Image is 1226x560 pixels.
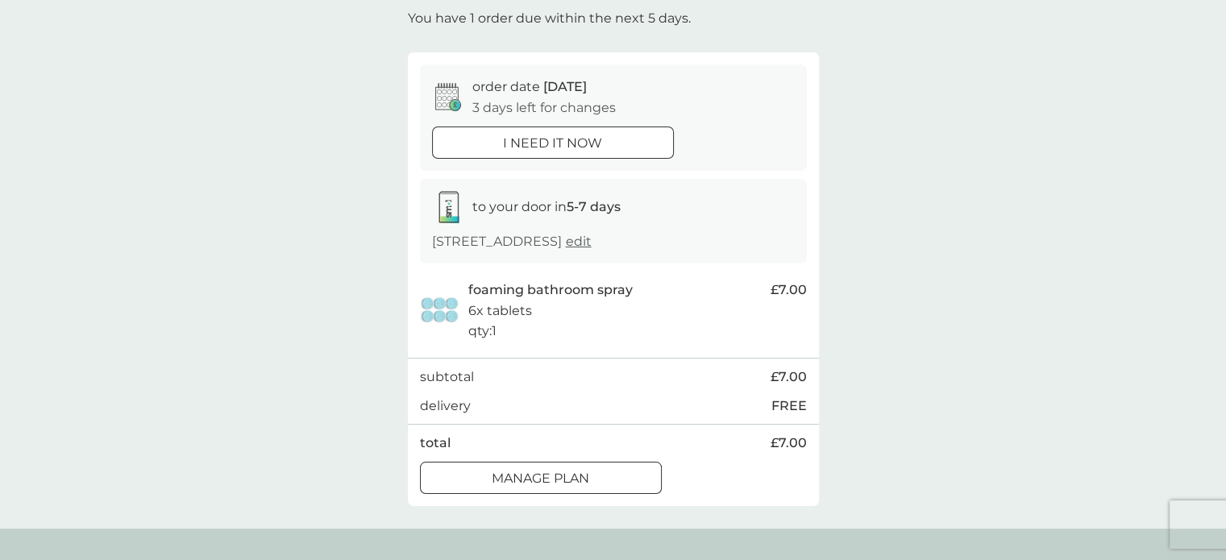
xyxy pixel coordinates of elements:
[472,97,616,118] p: 3 days left for changes
[472,77,587,97] p: order date
[420,367,474,388] p: subtotal
[420,462,662,494] button: Manage plan
[543,79,587,94] span: [DATE]
[420,433,451,454] p: total
[771,396,807,417] p: FREE
[771,433,807,454] span: £7.00
[432,127,674,159] button: i need it now
[420,396,471,417] p: delivery
[468,301,532,321] p: 6x tablets
[472,199,621,214] span: to your door in
[567,199,621,214] strong: 5-7 days
[432,231,592,252] p: [STREET_ADDRESS]
[771,280,807,301] span: £7.00
[468,280,633,301] p: foaming bathroom spray
[771,367,807,388] span: £7.00
[492,468,589,489] p: Manage plan
[468,321,497,342] p: qty : 1
[408,8,691,29] p: You have 1 order due within the next 5 days.
[503,133,602,154] p: i need it now
[566,234,592,249] a: edit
